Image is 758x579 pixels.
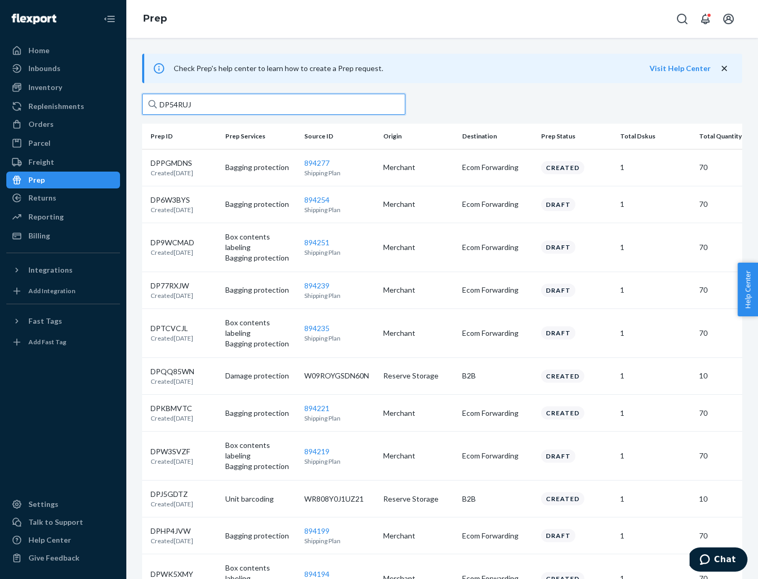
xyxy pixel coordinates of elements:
[620,285,691,295] p: 1
[151,414,193,423] p: Created [DATE]
[462,494,533,504] p: B2B
[6,262,120,278] button: Integrations
[383,242,454,253] p: Merchant
[650,63,711,74] button: Visit Help Center
[304,536,375,545] p: Shipping Plan
[6,514,120,531] button: Talk to Support
[304,248,375,257] p: Shipping Plan
[304,414,375,423] p: Shipping Plan
[6,283,120,300] a: Add Integration
[737,263,758,316] span: Help Center
[541,370,584,383] div: Created
[6,532,120,548] a: Help Center
[383,494,454,504] p: Reserve Storage
[462,408,533,418] p: Ecom Forwarding
[541,406,584,420] div: Created
[225,408,296,418] p: Bagging protection
[304,168,375,177] p: Shipping Plan
[719,63,730,74] button: close
[28,45,49,56] div: Home
[304,334,375,343] p: Shipping Plan
[225,199,296,209] p: Bagging protection
[620,451,691,461] p: 1
[541,198,575,211] div: Draft
[6,154,120,171] a: Freight
[379,124,458,149] th: Origin
[28,337,66,346] div: Add Fast Tag
[462,199,533,209] p: Ecom Forwarding
[151,526,193,536] p: DPHP4JVW
[690,547,747,574] iframe: Opens a widget where you can chat to one of our agents
[304,291,375,300] p: Shipping Plan
[28,157,54,167] div: Freight
[304,371,375,381] p: W09ROYGSDN60N
[304,195,330,204] a: 894254
[28,212,64,222] div: Reporting
[541,326,575,340] div: Draft
[304,404,330,413] a: 894221
[620,199,691,209] p: 1
[151,334,193,343] p: Created [DATE]
[383,531,454,541] p: Merchant
[695,8,716,29] button: Open notifications
[458,124,537,149] th: Destination
[151,248,194,257] p: Created [DATE]
[151,446,193,457] p: DPW3SVZF
[225,531,296,541] p: Bagging protection
[151,377,194,386] p: Created [DATE]
[6,313,120,330] button: Fast Tags
[541,241,575,254] div: Draft
[225,232,296,253] p: Box contents labeling
[304,324,330,333] a: 894235
[151,489,193,500] p: DPJ5GDTZ
[620,531,691,541] p: 1
[151,281,193,291] p: DP77RXJW
[143,13,167,24] a: Prep
[462,371,533,381] p: B2B
[6,227,120,244] a: Billing
[462,242,533,253] p: Ecom Forwarding
[6,189,120,206] a: Returns
[6,42,120,59] a: Home
[6,116,120,133] a: Orders
[462,451,533,461] p: Ecom Forwarding
[151,403,193,414] p: DPKBMVTC
[28,119,54,129] div: Orders
[12,14,56,24] img: Flexport logo
[383,162,454,173] p: Merchant
[225,494,296,504] p: Unit barcoding
[462,162,533,173] p: Ecom Forwarding
[541,161,584,174] div: Created
[221,124,300,149] th: Prep Services
[28,193,56,203] div: Returns
[142,94,405,115] input: Search prep jobs
[151,205,193,214] p: Created [DATE]
[225,253,296,263] p: Bagging protection
[28,517,83,527] div: Talk to Support
[383,451,454,461] p: Merchant
[6,334,120,351] a: Add Fast Tag
[304,158,330,167] a: 894277
[151,366,194,377] p: DPQQ85WN
[383,285,454,295] p: Merchant
[300,124,379,149] th: Source ID
[225,371,296,381] p: Damage protection
[620,328,691,338] p: 1
[718,8,739,29] button: Open account menu
[6,98,120,115] a: Replenishments
[174,64,383,73] span: Check Prep's help center to learn how to create a Prep request.
[304,494,375,504] p: WR808Y0J1UZ21
[6,60,120,77] a: Inbounds
[462,285,533,295] p: Ecom Forwarding
[151,536,193,545] p: Created [DATE]
[620,494,691,504] p: 1
[304,281,330,290] a: 894239
[151,168,193,177] p: Created [DATE]
[6,550,120,566] button: Give Feedback
[28,553,79,563] div: Give Feedback
[672,8,693,29] button: Open Search Box
[151,500,193,508] p: Created [DATE]
[620,371,691,381] p: 1
[620,162,691,173] p: 1
[28,82,62,93] div: Inventory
